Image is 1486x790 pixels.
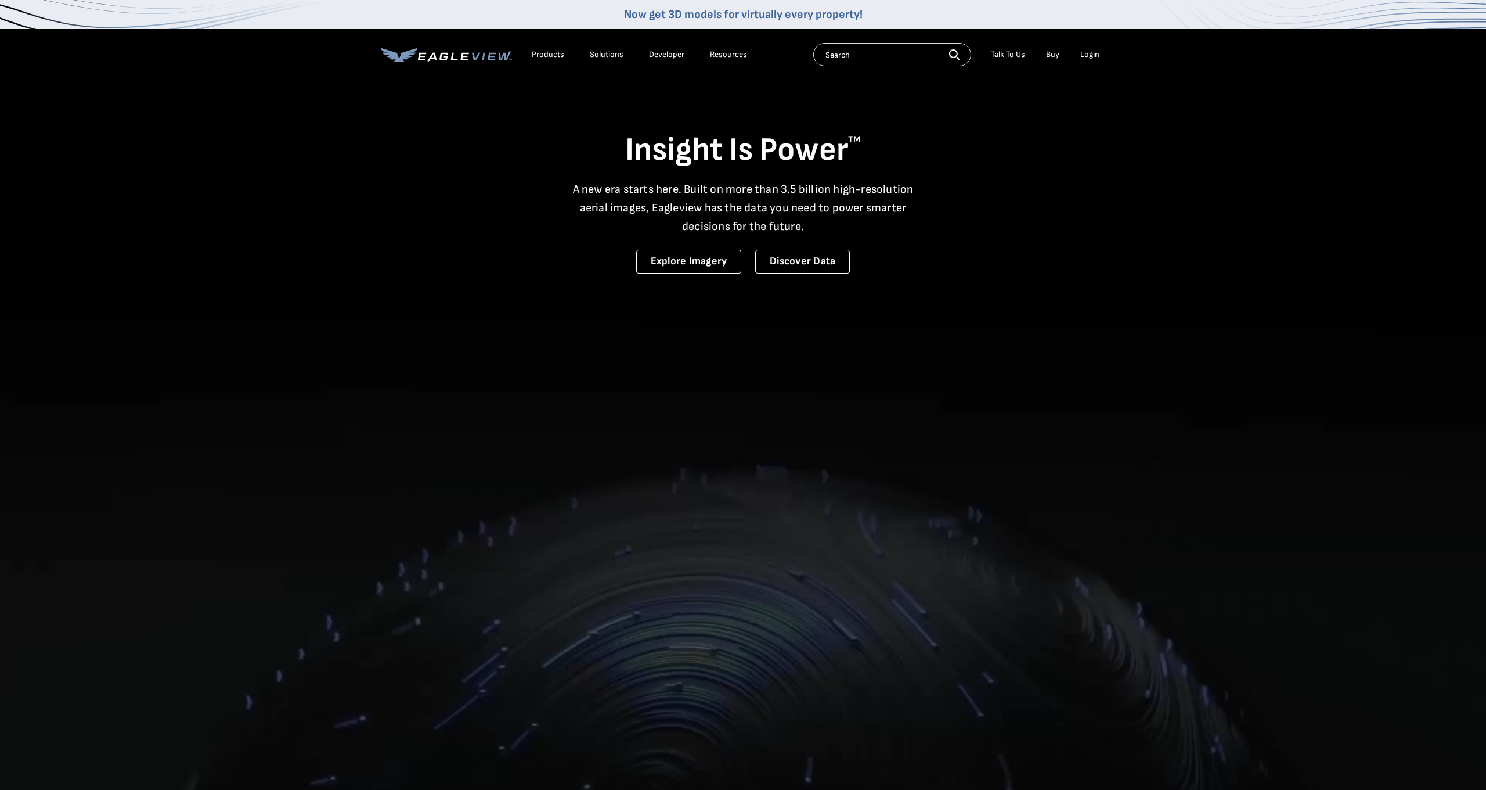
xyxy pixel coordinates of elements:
[813,43,971,66] input: Search
[1046,49,1059,60] a: Buy
[755,250,850,274] a: Discover Data
[532,49,564,60] div: Products
[710,49,747,60] div: Resources
[590,49,623,60] div: Solutions
[991,49,1025,60] div: Talk To Us
[636,250,742,274] a: Explore Imagery
[848,134,861,145] sup: TM
[1080,49,1099,60] div: Login
[565,180,921,236] p: A new era starts here. Built on more than 3.5 billion high-resolution aerial images, Eagleview ha...
[381,130,1105,171] h1: Insight Is Power
[649,49,684,60] a: Developer
[624,8,863,21] a: Now get 3D models for virtually every property!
